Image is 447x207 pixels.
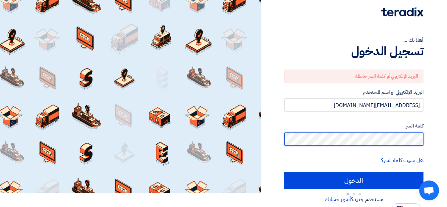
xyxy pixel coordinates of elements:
div: أهلا بك ... [284,36,423,44]
h1: تسجيل الدخول [284,44,423,59]
img: Teradix logo [381,7,423,17]
label: كلمة السر [284,122,423,130]
label: البريد الإلكتروني او اسم المستخدم [284,88,423,96]
a: هل نسيت كلمة السر؟ [381,156,423,164]
input: أدخل بريد العمل الإلكتروني او اسم المستخدم الخاص بك ... [284,98,423,112]
div: مستخدم جديد؟ [284,195,423,203]
a: أنشئ حسابك [325,195,351,203]
a: Open chat [419,181,439,200]
input: الدخول [284,172,423,189]
div: البريد الإلكتروني أو كلمة السر خاطئة [284,70,423,83]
